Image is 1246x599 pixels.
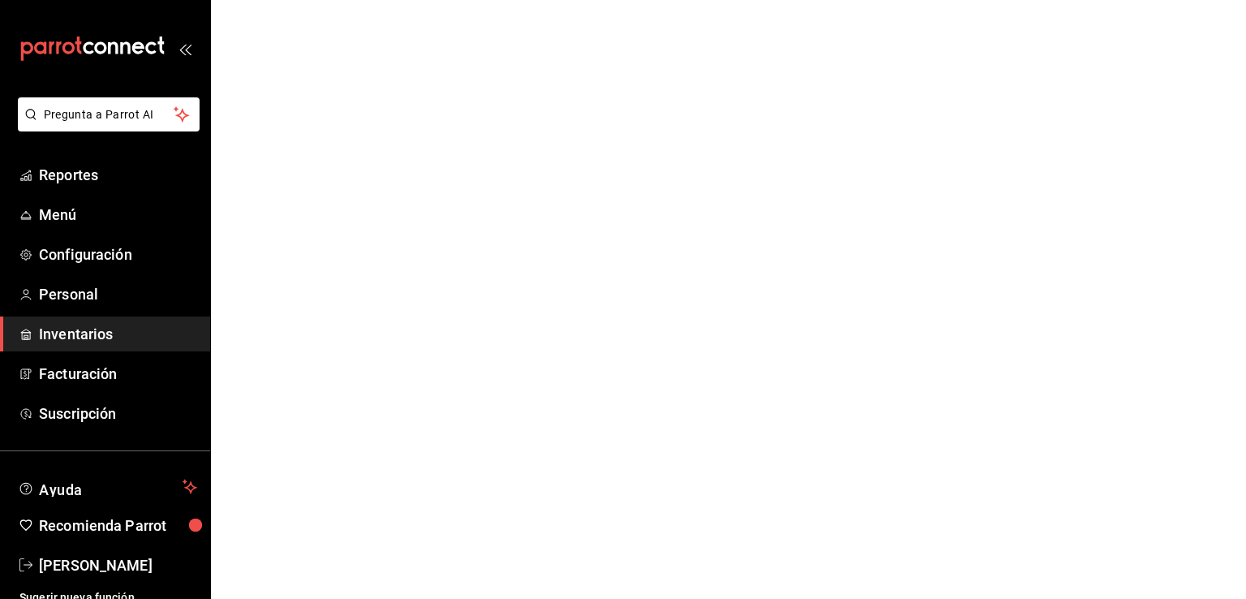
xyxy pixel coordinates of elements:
span: Ayuda [39,477,176,497]
span: Menú [39,204,197,226]
span: Recomienda Parrot [39,515,197,537]
span: Facturación [39,363,197,385]
span: Suscripción [39,403,197,424]
a: Pregunta a Parrot AI [11,118,200,135]
span: [PERSON_NAME] [39,554,197,576]
span: Pregunta a Parrot AI [44,106,174,123]
span: Personal [39,283,197,305]
button: open_drawer_menu [178,42,191,55]
span: Configuración [39,243,197,265]
span: Reportes [39,164,197,186]
button: Pregunta a Parrot AI [18,97,200,131]
span: Inventarios [39,323,197,345]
